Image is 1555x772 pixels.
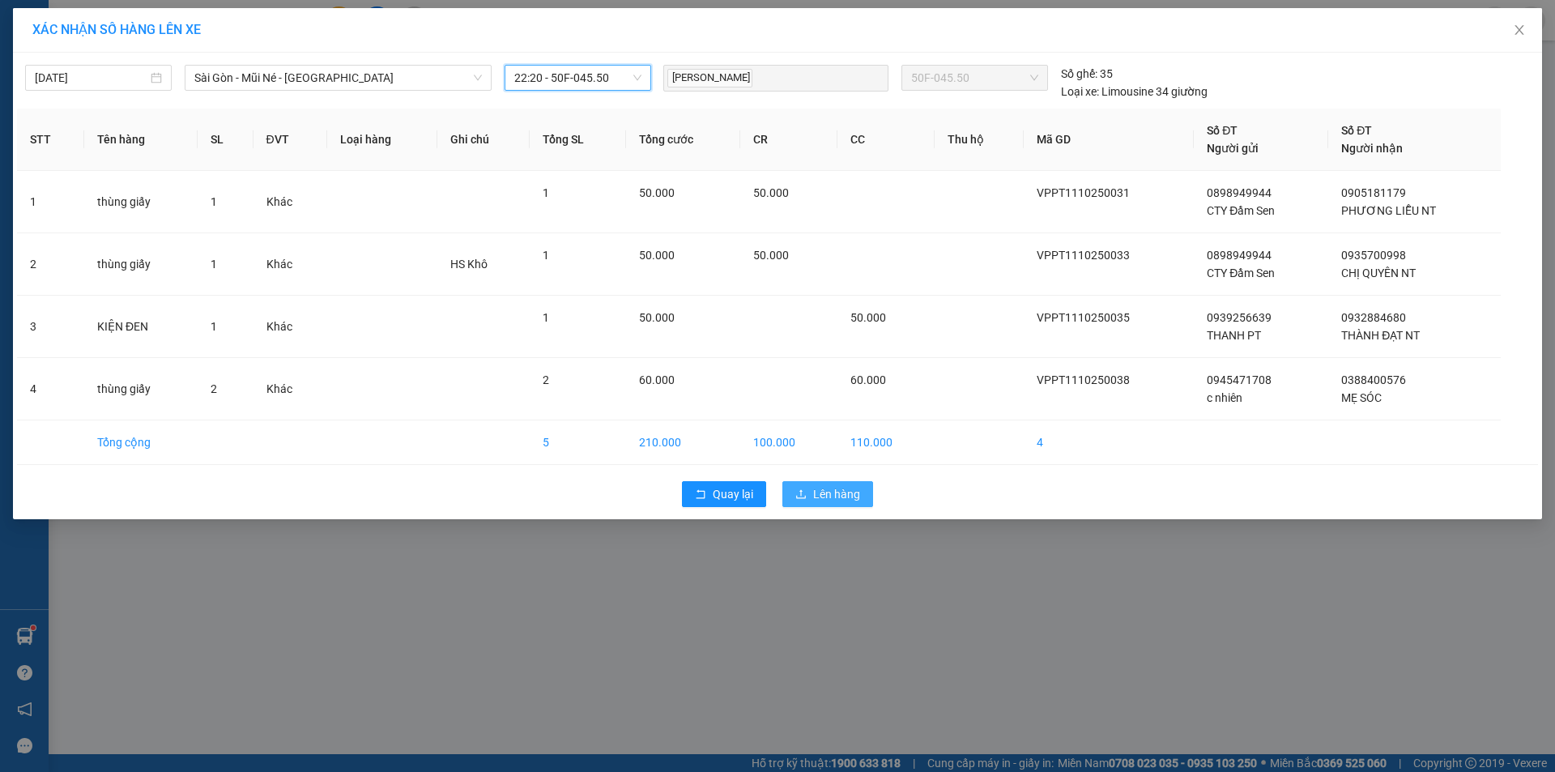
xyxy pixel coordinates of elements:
[1037,186,1130,199] span: VPPT1110250031
[1037,249,1130,262] span: VPPT1110250033
[1341,249,1406,262] span: 0935700998
[253,296,327,358] td: Khác
[327,109,437,171] th: Loại hàng
[639,311,675,324] span: 50.000
[530,109,626,171] th: Tổng SL
[1207,186,1272,199] span: 0898949944
[1061,65,1113,83] div: 35
[211,320,217,333] span: 1
[514,66,641,90] span: 22:20 - 50F-045.50
[667,69,752,87] span: [PERSON_NAME]
[1341,373,1406,386] span: 0388400576
[17,358,84,420] td: 4
[84,420,198,465] td: Tổng cộng
[473,73,483,83] span: down
[1024,420,1194,465] td: 4
[1341,142,1403,155] span: Người nhận
[1207,391,1242,404] span: c nhiên
[1341,124,1372,137] span: Số ĐT
[17,171,84,233] td: 1
[530,420,626,465] td: 5
[1341,204,1436,217] span: PHƯƠNG LIỄU NT
[17,233,84,296] td: 2
[753,186,789,199] span: 50.000
[740,420,837,465] td: 100.000
[17,296,84,358] td: 3
[1341,391,1382,404] span: MẸ SÓC
[1037,373,1130,386] span: VPPT1110250038
[1341,329,1420,342] span: THÀNH ĐẠT NT
[253,358,327,420] td: Khác
[211,258,217,271] span: 1
[682,481,766,507] button: rollbackQuay lại
[1207,124,1238,137] span: Số ĐT
[795,488,807,501] span: upload
[639,373,675,386] span: 60.000
[35,69,147,87] input: 11/10/2025
[1513,23,1526,36] span: close
[1037,311,1130,324] span: VPPT1110250035
[1341,311,1406,324] span: 0932884680
[437,109,530,171] th: Ghi chú
[211,195,217,208] span: 1
[713,485,753,503] span: Quay lại
[198,109,253,171] th: SL
[32,22,201,37] span: XÁC NHẬN SỐ HÀNG LÊN XE
[911,66,1037,90] span: 50F-045.50
[84,171,198,233] td: thùng giấy
[1061,65,1097,83] span: Số ghế:
[813,485,860,503] span: Lên hàng
[1024,109,1194,171] th: Mã GD
[17,109,84,171] th: STT
[253,109,327,171] th: ĐVT
[935,109,1024,171] th: Thu hộ
[1061,83,1099,100] span: Loại xe:
[194,66,482,90] span: Sài Gòn - Mũi Né - Nha Trang
[211,382,217,395] span: 2
[639,249,675,262] span: 50.000
[1207,267,1275,279] span: CTY Đầm Sen
[1341,186,1406,199] span: 0905181179
[626,420,740,465] td: 210.000
[837,109,935,171] th: CC
[253,233,327,296] td: Khác
[1207,373,1272,386] span: 0945471708
[695,488,706,501] span: rollback
[84,233,198,296] td: thùng giấy
[450,258,488,271] span: HS Khô
[253,171,327,233] td: Khác
[84,358,198,420] td: thùng giấy
[543,249,549,262] span: 1
[753,249,789,262] span: 50.000
[639,186,675,199] span: 50.000
[84,296,198,358] td: KIỆN ĐEN
[626,109,740,171] th: Tổng cước
[543,186,549,199] span: 1
[1497,8,1542,53] button: Close
[782,481,873,507] button: uploadLên hàng
[1207,311,1272,324] span: 0939256639
[1207,142,1259,155] span: Người gửi
[1207,249,1272,262] span: 0898949944
[543,311,549,324] span: 1
[84,109,198,171] th: Tên hàng
[837,420,935,465] td: 110.000
[740,109,837,171] th: CR
[1061,83,1208,100] div: Limousine 34 giường
[543,373,549,386] span: 2
[1207,204,1275,217] span: CTY Đầm Sen
[850,311,886,324] span: 50.000
[1207,329,1261,342] span: THANH PT
[850,373,886,386] span: 60.000
[1341,267,1416,279] span: CHỊ QUYÊN NT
